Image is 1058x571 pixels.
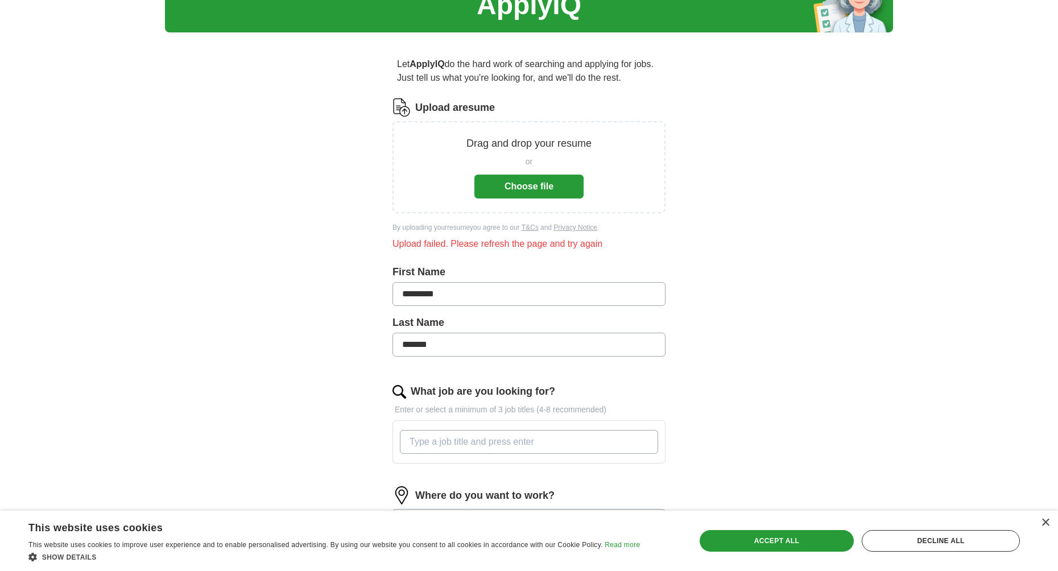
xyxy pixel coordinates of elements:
[392,264,666,280] label: First Name
[28,541,603,549] span: This website uses cookies to improve user experience and to enable personalised advertising. By u...
[28,518,611,535] div: This website uses cookies
[466,136,592,151] p: Drag and drop your resume
[605,541,640,549] a: Read more, opens a new window
[392,237,666,251] div: Upload failed. Please refresh the page and try again
[392,222,666,233] div: By uploading your resume you agree to our and .
[415,100,495,115] label: Upload a resume
[410,59,444,69] strong: ApplyIQ
[526,156,532,168] span: or
[392,404,666,416] p: Enter or select a minimum of 3 job titles (4-8 recommended)
[700,530,854,552] div: Accept all
[474,175,584,198] button: Choose file
[392,315,666,330] label: Last Name
[400,430,658,454] input: Type a job title and press enter
[522,224,539,231] a: T&Cs
[392,486,411,504] img: location.png
[415,488,555,503] label: Where do you want to work?
[1041,519,1049,527] div: Close
[42,553,97,561] span: Show details
[862,530,1020,552] div: Decline all
[28,551,640,562] div: Show details
[392,53,666,89] p: Let do the hard work of searching and applying for jobs. Just tell us what you're looking for, an...
[392,385,406,399] img: search.png
[392,98,411,117] img: CV Icon
[411,384,555,399] label: What job are you looking for?
[553,224,597,231] a: Privacy Notice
